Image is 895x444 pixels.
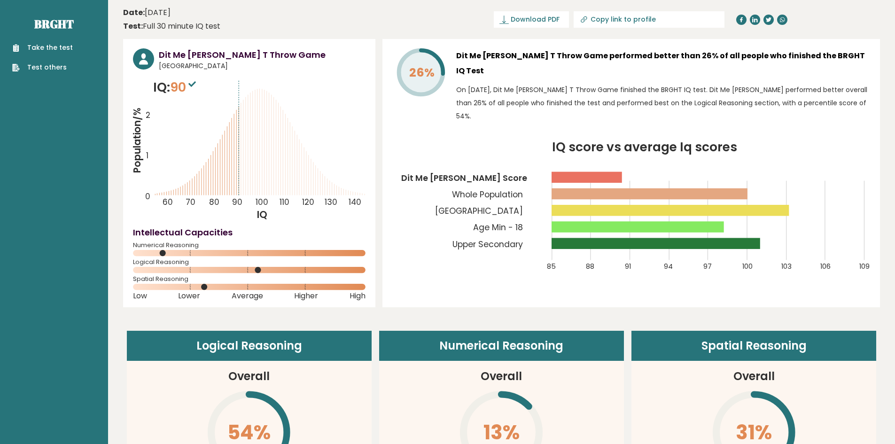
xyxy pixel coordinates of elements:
[631,331,876,361] header: Spatial Reasoning
[552,138,737,156] tspan: IQ score vs average Iq scores
[153,78,198,97] p: IQ:
[186,196,195,208] tspan: 70
[133,243,366,247] span: Numerical Reasoning
[170,78,198,96] span: 90
[163,196,173,208] tspan: 60
[133,277,366,281] span: Spatial Reasoning
[473,222,523,233] tspan: Age Min - 18
[379,331,624,361] header: Numerical Reasoning
[586,262,594,271] tspan: 88
[232,294,263,298] span: Average
[133,294,147,298] span: Low
[146,110,150,121] tspan: 2
[350,294,366,298] span: High
[131,108,144,173] tspan: Population/%
[703,262,712,271] tspan: 97
[159,61,366,71] span: [GEOGRAPHIC_DATA]
[294,294,318,298] span: Higher
[133,226,366,239] h4: Intellectual Capacities
[159,48,366,61] h3: Dit Me [PERSON_NAME] T Throw Game
[859,262,870,271] tspan: 109
[733,368,775,385] h3: Overall
[456,83,870,123] p: On [DATE], Dit Me [PERSON_NAME] T Throw Game finished the BRGHT IQ test. Dit Me [PERSON_NAME] per...
[452,239,523,250] tspan: Upper Secondary
[742,262,753,271] tspan: 100
[123,7,145,18] b: Date:
[452,189,523,200] tspan: Whole Population
[145,191,150,202] tspan: 0
[127,331,372,361] header: Logical Reasoning
[302,196,314,208] tspan: 120
[625,262,631,271] tspan: 91
[232,196,242,208] tspan: 90
[435,205,523,217] tspan: [GEOGRAPHIC_DATA]
[664,262,673,271] tspan: 94
[481,368,522,385] h3: Overall
[280,196,289,208] tspan: 110
[781,262,792,271] tspan: 103
[146,150,148,161] tspan: 1
[228,368,270,385] h3: Overall
[820,262,831,271] tspan: 106
[123,21,220,32] div: Full 30 minute IQ test
[178,294,200,298] span: Lower
[494,11,569,28] a: Download PDF
[257,208,268,221] tspan: IQ
[325,196,338,208] tspan: 130
[456,48,870,78] h3: Dit Me [PERSON_NAME] T Throw Game performed better than 26% of all people who finished the BRGHT ...
[256,196,268,208] tspan: 100
[12,62,73,72] a: Test others
[12,43,73,53] a: Take the test
[133,260,366,264] span: Logical Reasoning
[547,262,556,271] tspan: 85
[511,15,560,24] span: Download PDF
[123,21,143,31] b: Test:
[349,196,361,208] tspan: 140
[209,196,219,208] tspan: 80
[409,64,435,81] tspan: 26%
[34,16,74,31] a: Brght
[401,172,527,184] tspan: Dit Me [PERSON_NAME] Score
[123,7,171,18] time: [DATE]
